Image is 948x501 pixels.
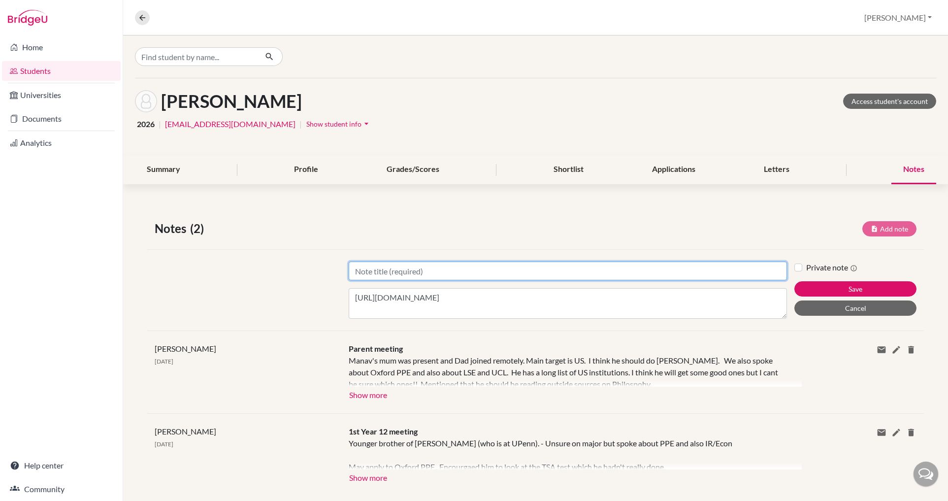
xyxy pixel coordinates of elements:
div: Applications [640,155,707,184]
button: Show more [349,387,388,401]
span: (2) [190,220,208,237]
span: | [159,118,161,130]
span: Parent meeting [349,344,403,353]
button: Cancel [794,301,916,316]
span: Notes [155,220,190,237]
span: [PERSON_NAME] [155,344,216,353]
div: Profile [282,155,330,184]
a: Universities [2,85,121,105]
a: Help center [2,456,121,475]
span: | [299,118,302,130]
div: Grades/Scores [375,155,451,184]
span: [DATE] [155,440,173,448]
a: Home [2,37,121,57]
span: 1st Year 12 meeting [349,427,418,436]
button: Add note [862,221,916,236]
span: [PERSON_NAME] [155,427,216,436]
span: 2026 [137,118,155,130]
a: Community [2,479,121,499]
div: Manav's mum was present and Dad joined remotely. Main target is US. I think he should do [PERSON_... [349,355,787,387]
a: Analytics [2,133,121,153]
div: Summary [135,155,192,184]
span: Help [22,7,42,16]
button: Show more [349,469,388,484]
div: Letters [752,155,801,184]
button: Save [794,281,916,297]
span: Show student info [306,120,361,128]
div: Shortlist [542,155,595,184]
div: Younger brother of [PERSON_NAME] (who is at UPenn). - Unsure on major but spoke about PPE and als... [349,437,787,469]
a: [EMAIL_ADDRESS][DOMAIN_NAME] [165,118,295,130]
a: Documents [2,109,121,129]
h1: [PERSON_NAME] [161,91,302,112]
input: Note title (required) [349,262,787,280]
img: Bridge-U [8,10,47,26]
img: Manav Jacob's avatar [135,90,157,112]
a: Students [2,61,121,81]
a: Access student's account [843,94,936,109]
label: Private note [806,262,857,273]
button: Show student infoarrow_drop_down [306,116,372,132]
input: Find student by name... [135,47,257,66]
button: [PERSON_NAME] [860,8,936,27]
i: arrow_drop_down [361,119,371,129]
span: [DATE] [155,358,173,365]
div: Notes [891,155,936,184]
